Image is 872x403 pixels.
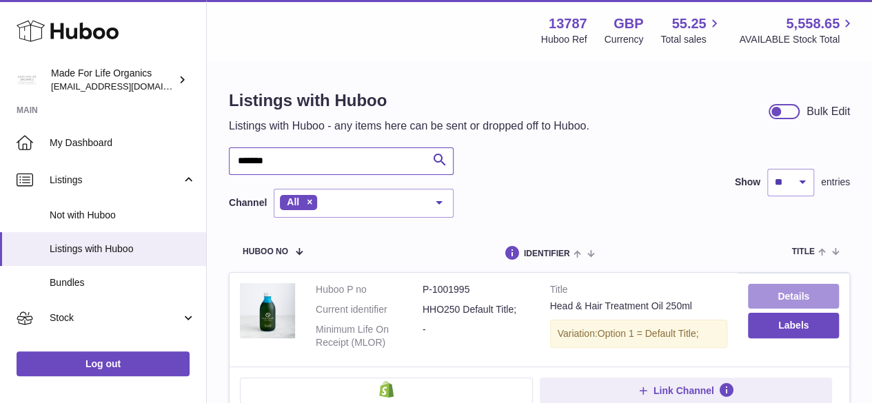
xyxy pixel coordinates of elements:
div: Head & Hair Treatment Oil 250ml [550,300,728,313]
div: Currency [605,33,644,46]
dt: Current identifier [316,303,423,316]
a: Details [748,284,839,309]
p: Listings with Huboo - any items here can be sent or dropped off to Huboo. [229,118,589,134]
dd: - [423,323,529,349]
div: Huboo Ref [541,33,587,46]
span: [EMAIL_ADDRESS][DOMAIN_NAME] [51,81,203,92]
span: 5,558.65 [786,14,840,33]
span: Listings with Huboo [50,242,196,256]
button: Labels [748,313,839,338]
span: Option 1 = Default Title; [598,328,699,339]
span: Bundles [50,276,196,289]
span: My Dashboard [50,136,196,149]
span: title [791,247,814,256]
span: AVAILABLE Stock Total [739,33,855,46]
strong: 13787 [549,14,587,33]
div: Made For Life Organics [51,67,175,93]
span: Total sales [660,33,722,46]
div: Bulk Edit [807,104,850,119]
span: All [287,196,299,207]
label: Channel [229,196,267,209]
h1: Listings with Huboo [229,90,589,112]
span: Listings [50,174,181,187]
a: 55.25 Total sales [660,14,722,46]
span: Stock [50,311,181,324]
div: Variation: [550,320,728,348]
strong: Title [550,283,728,300]
a: Log out [17,351,190,376]
dd: HHO250 Default Title; [423,303,529,316]
span: 55.25 [671,14,706,33]
span: entries [821,176,850,189]
strong: GBP [614,14,643,33]
span: identifier [524,249,570,258]
dt: Minimum Life On Receipt (MLOR) [316,323,423,349]
dt: Huboo P no [316,283,423,296]
span: Not with Huboo [50,209,196,222]
img: shopify-small.png [379,381,394,397]
span: Link Channel [653,384,714,397]
img: internalAdmin-13787@internal.huboo.com [17,70,37,90]
span: Huboo no [243,247,288,256]
img: Head & Hair Treatment Oil 250ml [240,283,295,338]
dd: P-1001995 [423,283,529,296]
a: 5,558.65 AVAILABLE Stock Total [739,14,855,46]
label: Show [735,176,760,189]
